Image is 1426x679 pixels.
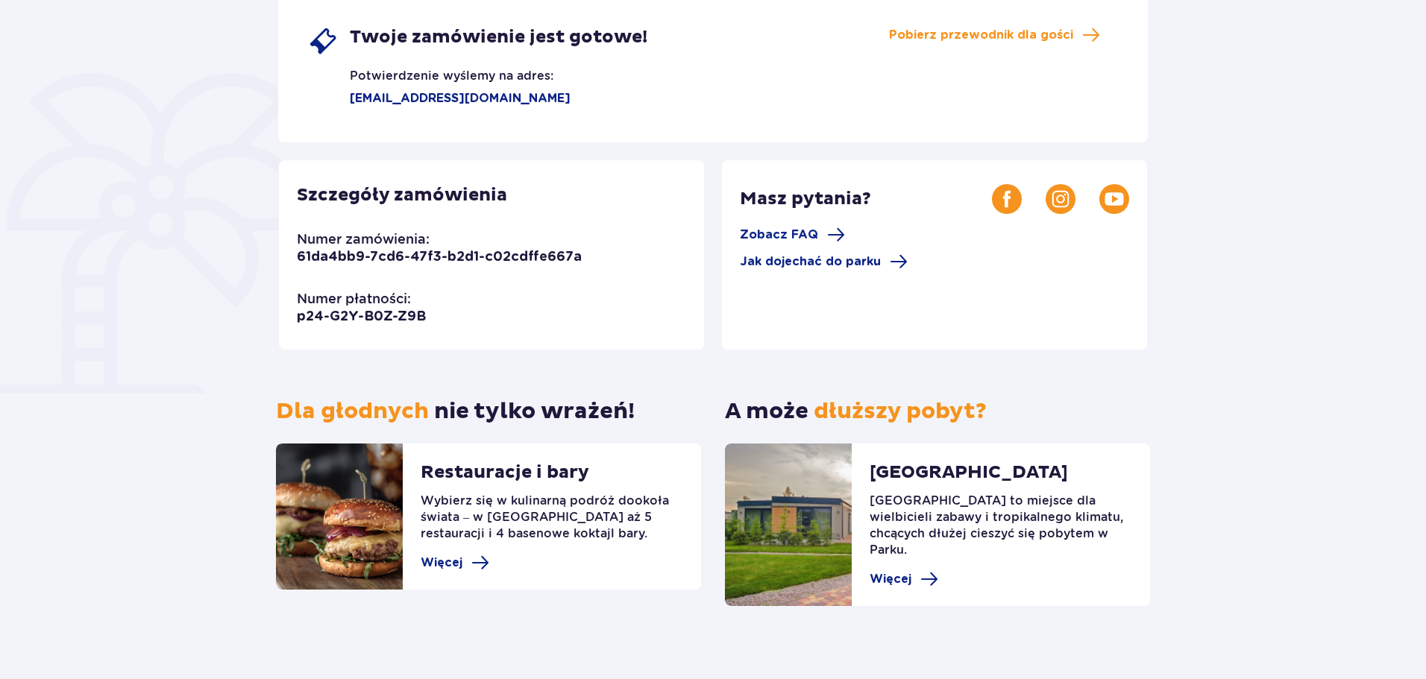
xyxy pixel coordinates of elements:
p: Restauracje i bary [421,461,589,493]
p: Wybierz się w kulinarną podróż dookoła świata – w [GEOGRAPHIC_DATA] aż 5 restauracji i 4 basenowe... [421,493,683,554]
img: Instagram [1046,184,1075,214]
p: p24-G2Y-B0Z-Z9B [297,308,426,326]
span: Dla głodnych [276,397,429,425]
p: Numer płatności: [297,290,411,308]
p: A może [725,397,987,426]
img: single ticket icon [308,26,338,56]
img: Youtube [1099,184,1129,214]
p: Potwierdzenie wyślemy na adres: [308,56,553,84]
p: 61da4bb9-7cd6-47f3-b2d1-c02cdffe667a [297,248,582,266]
span: Więcej [421,555,462,571]
img: Facebook [992,184,1022,214]
a: Zobacz FAQ [740,226,845,244]
p: [GEOGRAPHIC_DATA] [870,461,1068,493]
a: Pobierz przewodnik dla gości [889,26,1100,44]
p: Masz pytania? [740,188,992,210]
p: Numer zamówienia: [297,230,430,248]
img: restaurants [276,443,403,590]
a: Więcej [421,554,489,572]
span: Twoje zamówienie jest gotowe! [350,26,647,48]
p: nie tylko wrażeń! [276,397,635,426]
img: Suntago Village [725,443,852,606]
p: [EMAIL_ADDRESS][DOMAIN_NAME] [308,90,571,107]
p: Szczegóły zamówienia [297,184,507,206]
a: Więcej [870,570,938,588]
span: Więcej [870,571,911,587]
p: [GEOGRAPHIC_DATA] to miejsce dla wielbicieli zabawy i tropikalnego klimatu, chcących dłużej ciesz... [870,493,1132,570]
span: Jak dojechać do parku [740,253,881,270]
span: dłuższy pobyt? [814,397,987,425]
span: Zobacz FAQ [740,227,818,243]
span: Pobierz przewodnik dla gości [889,27,1073,43]
a: Jak dojechać do parku [740,253,908,271]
